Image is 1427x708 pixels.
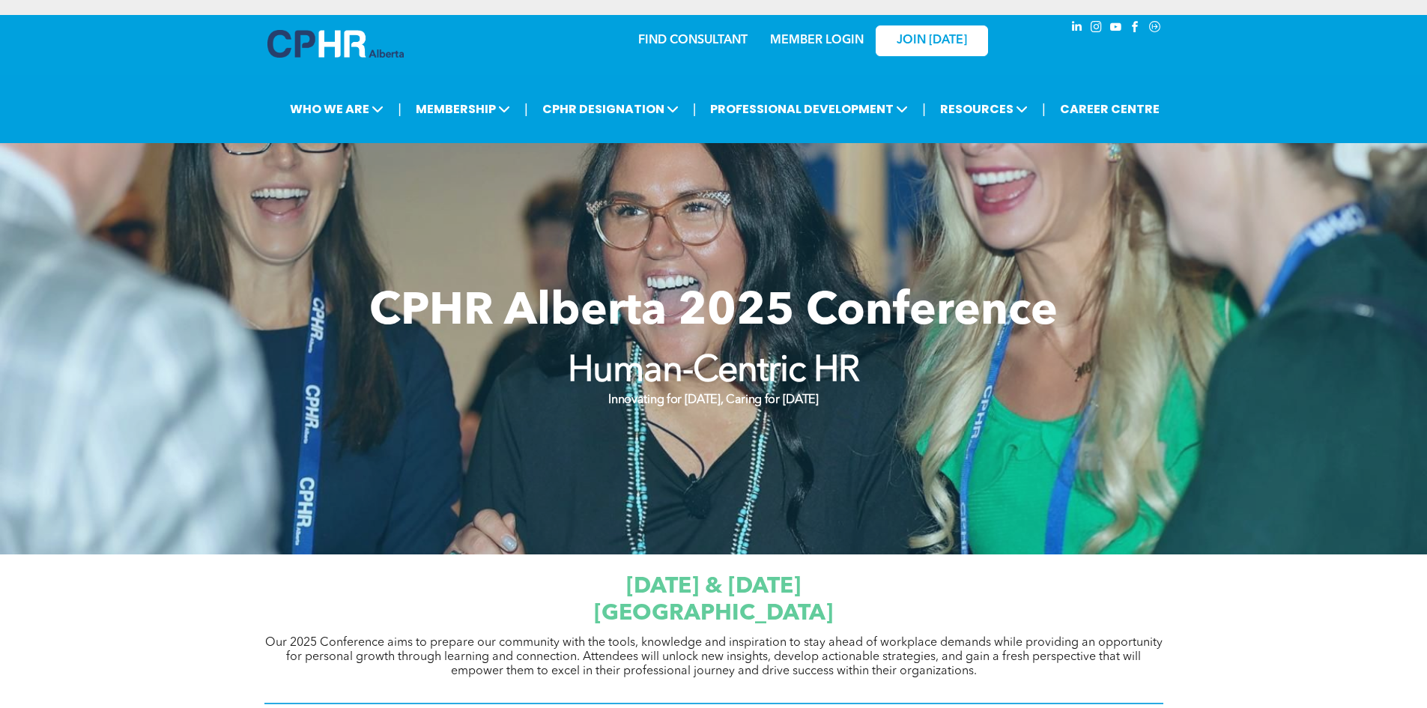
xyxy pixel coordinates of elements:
span: PROFESSIONAL DEVELOPMENT [706,95,912,123]
span: CPHR Alberta 2025 Conference [369,290,1058,335]
li: | [524,94,528,124]
span: Our 2025 Conference aims to prepare our community with the tools, knowledge and inspiration to st... [265,637,1163,677]
span: [GEOGRAPHIC_DATA] [594,602,833,625]
li: | [1042,94,1046,124]
a: linkedin [1069,19,1085,39]
a: Social network [1147,19,1163,39]
img: A blue and white logo for cp alberta [267,30,404,58]
li: | [693,94,697,124]
span: CPHR DESIGNATION [538,95,683,123]
strong: Human-Centric HR [568,354,860,390]
a: JOIN [DATE] [876,25,988,56]
a: CAREER CENTRE [1055,95,1164,123]
strong: Innovating for [DATE], Caring for [DATE] [608,394,818,406]
li: | [922,94,926,124]
a: youtube [1108,19,1124,39]
a: MEMBER LOGIN [770,34,864,46]
a: instagram [1088,19,1105,39]
a: facebook [1127,19,1144,39]
span: WHO WE ARE [285,95,388,123]
li: | [398,94,402,124]
span: MEMBERSHIP [411,95,515,123]
span: [DATE] & [DATE] [626,575,801,598]
span: RESOURCES [936,95,1032,123]
a: FIND CONSULTANT [638,34,748,46]
span: JOIN [DATE] [897,34,967,48]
